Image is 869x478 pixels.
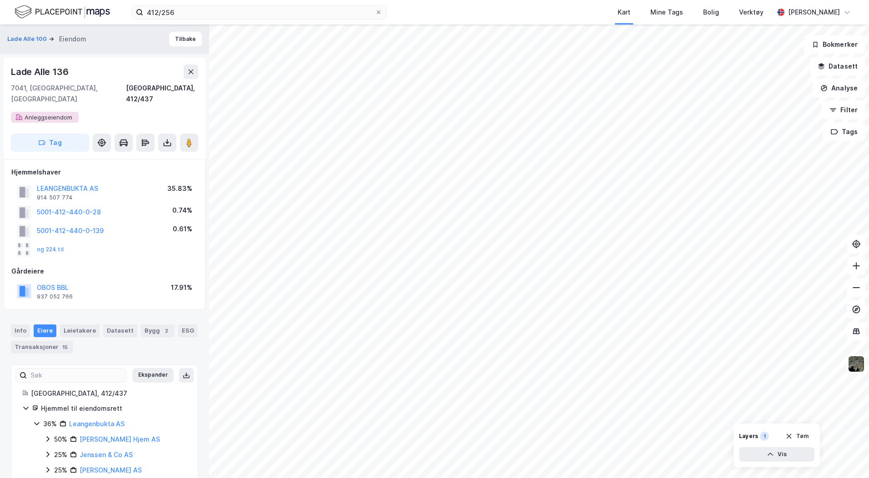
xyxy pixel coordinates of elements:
div: Lade Alle 136 [11,65,70,79]
div: Layers [739,433,758,440]
button: Tag [11,134,89,152]
a: Jenssen & Co AS [80,451,133,458]
a: [PERSON_NAME] Hjem AS [80,435,160,443]
button: Lade Alle 100 [7,35,49,44]
input: Søk [27,368,126,382]
img: 9k= [848,355,865,373]
div: 0.61% [173,224,192,234]
div: ESG [178,324,198,337]
div: 36% [43,418,57,429]
div: Kart [618,7,630,18]
div: Gårdeiere [11,266,198,277]
div: 0.74% [172,205,192,216]
div: 1 [760,432,769,441]
div: Leietakere [60,324,100,337]
button: Analyse [813,79,865,97]
div: Eiendom [59,34,86,45]
div: 35.83% [167,183,192,194]
button: Tilbake [169,32,202,46]
div: Datasett [103,324,137,337]
div: 15 [60,343,70,352]
div: Hjemmelshaver [11,167,198,178]
button: Bokmerker [804,35,865,54]
div: 17.91% [171,282,192,293]
div: 937 052 766 [37,293,73,300]
button: Filter [822,101,865,119]
img: logo.f888ab2527a4732fd821a326f86c7f29.svg [15,4,110,20]
button: Vis [739,447,814,462]
div: [GEOGRAPHIC_DATA], 412/437 [126,83,198,105]
div: 25% [54,449,67,460]
div: [PERSON_NAME] [788,7,840,18]
a: [PERSON_NAME] AS [80,466,142,474]
div: 2 [162,326,171,335]
iframe: Chat Widget [824,434,869,478]
button: Datasett [810,57,865,75]
div: Bygg [141,324,175,337]
div: 50% [54,434,67,445]
div: Verktøy [739,7,764,18]
div: Bolig [703,7,719,18]
div: [GEOGRAPHIC_DATA], 412/437 [31,388,187,399]
button: Tøm [779,429,814,443]
div: Eiere [34,324,56,337]
div: 914 507 774 [37,194,73,201]
div: Mine Tags [650,7,683,18]
div: Hjemmel til eiendomsrett [41,403,187,414]
button: Tags [823,123,865,141]
input: Søk på adresse, matrikkel, gårdeiere, leietakere eller personer [143,5,375,19]
button: Ekspander [132,368,174,383]
a: Leangenbukta AS [69,420,125,428]
div: Kontrollprogram for chat [824,434,869,478]
div: Transaksjoner [11,341,73,354]
div: Info [11,324,30,337]
div: 7041, [GEOGRAPHIC_DATA], [GEOGRAPHIC_DATA] [11,83,126,105]
div: 25% [54,465,67,476]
